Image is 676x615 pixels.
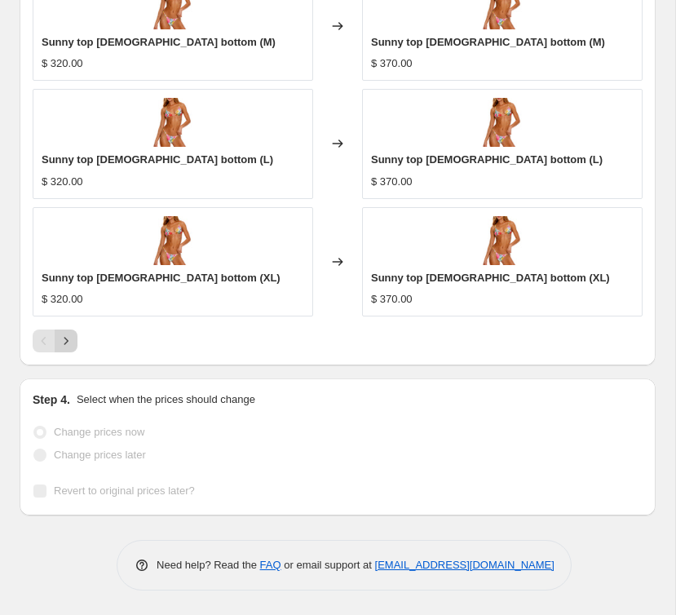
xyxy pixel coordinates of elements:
span: or email support at [281,559,375,571]
div: $ 320.00 [42,174,83,190]
span: Change prices later [54,449,146,461]
a: [EMAIL_ADDRESS][DOMAIN_NAME] [375,559,554,571]
span: Sunny top [DEMOGRAPHIC_DATA] bottom (L) [42,153,273,166]
div: $ 370.00 [371,291,413,307]
span: Sunny top [DEMOGRAPHIC_DATA] bottom (M) [371,36,605,48]
span: Sunny top [DEMOGRAPHIC_DATA] bottom (L) [371,153,603,166]
span: Change prices now [54,426,144,438]
div: $ 320.00 [42,291,83,307]
a: FAQ [260,559,281,571]
button: Next [55,330,77,352]
img: Mirage_67_80x.jpg [148,216,197,265]
p: Select when the prices should change [77,392,255,408]
img: Mirage_67_80x.jpg [478,98,527,147]
h2: Step 4. [33,392,70,408]
span: Sunny top [DEMOGRAPHIC_DATA] bottom (M) [42,36,276,48]
div: $ 370.00 [371,174,413,190]
span: Sunny top [DEMOGRAPHIC_DATA] bottom (XL) [371,272,610,284]
span: Sunny top [DEMOGRAPHIC_DATA] bottom (XL) [42,272,281,284]
div: $ 320.00 [42,55,83,72]
div: $ 370.00 [371,55,413,72]
span: Revert to original prices later? [54,484,195,497]
img: Mirage_67_80x.jpg [148,98,197,147]
span: Need help? Read the [157,559,260,571]
nav: Pagination [33,330,77,352]
img: Mirage_67_80x.jpg [478,216,527,265]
